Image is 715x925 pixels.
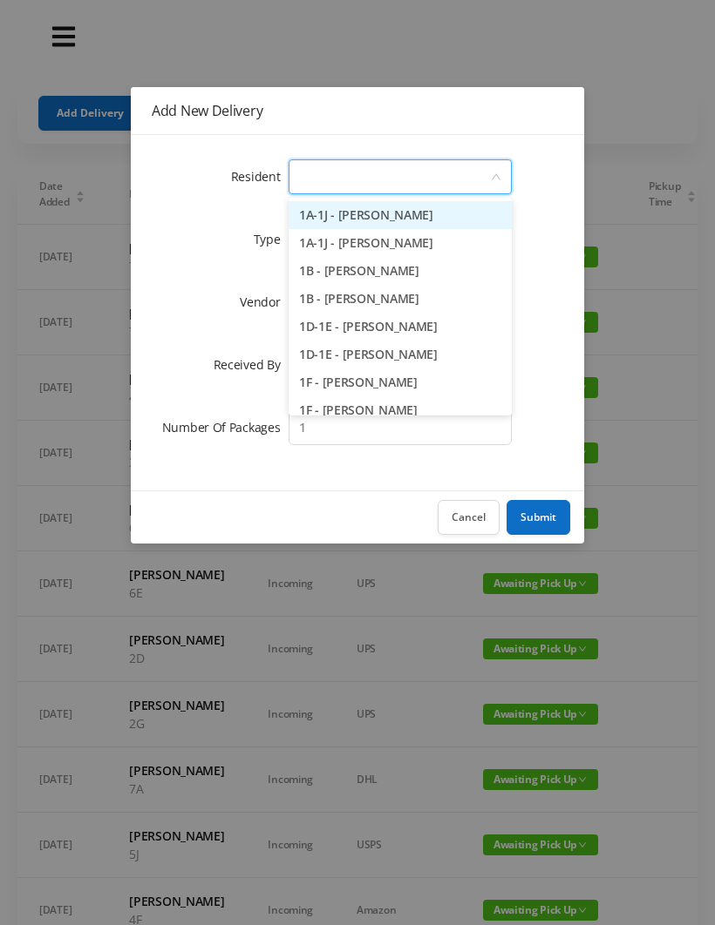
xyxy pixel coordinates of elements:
[289,285,512,313] li: 1B - [PERSON_NAME]
[254,231,289,247] label: Type
[289,201,512,229] li: 1A-1J - [PERSON_NAME]
[289,368,512,396] li: 1F - [PERSON_NAME]
[289,341,512,368] li: 1D-1E - [PERSON_NAME]
[438,500,500,535] button: Cancel
[152,101,563,120] div: Add New Delivery
[231,168,289,185] label: Resident
[289,396,512,424] li: 1F - [PERSON_NAME]
[289,257,512,285] li: 1B - [PERSON_NAME]
[491,172,501,184] i: icon: down
[240,294,289,310] label: Vendor
[162,419,289,435] label: Number Of Packages
[214,356,289,373] label: Received By
[507,500,570,535] button: Submit
[152,156,563,449] form: Add New Delivery
[289,229,512,257] li: 1A-1J - [PERSON_NAME]
[289,313,512,341] li: 1D-1E - [PERSON_NAME]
